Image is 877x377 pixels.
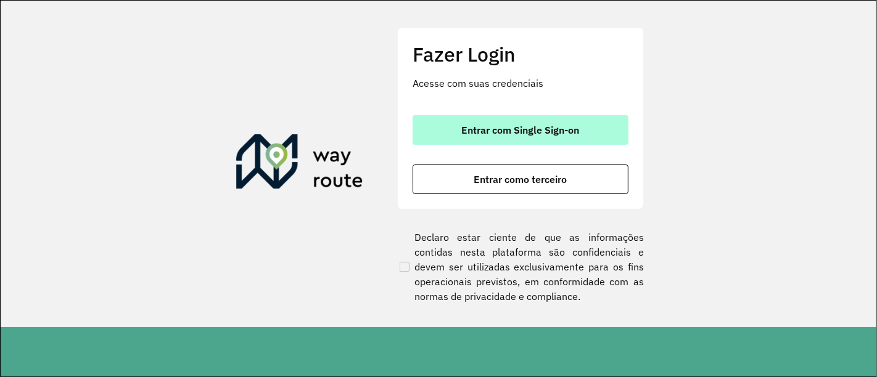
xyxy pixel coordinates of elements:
[413,164,628,194] button: button
[413,115,628,145] button: button
[236,134,363,193] img: Roteirizador AmbevTech
[413,43,628,66] h2: Fazer Login
[397,230,644,304] label: Declaro estar ciente de que as informações contidas nesta plataforma são confidenciais e devem se...
[462,125,580,135] span: Entrar com Single Sign-on
[413,76,628,91] p: Acesse com suas credenciais
[474,174,567,184] span: Entrar como terceiro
